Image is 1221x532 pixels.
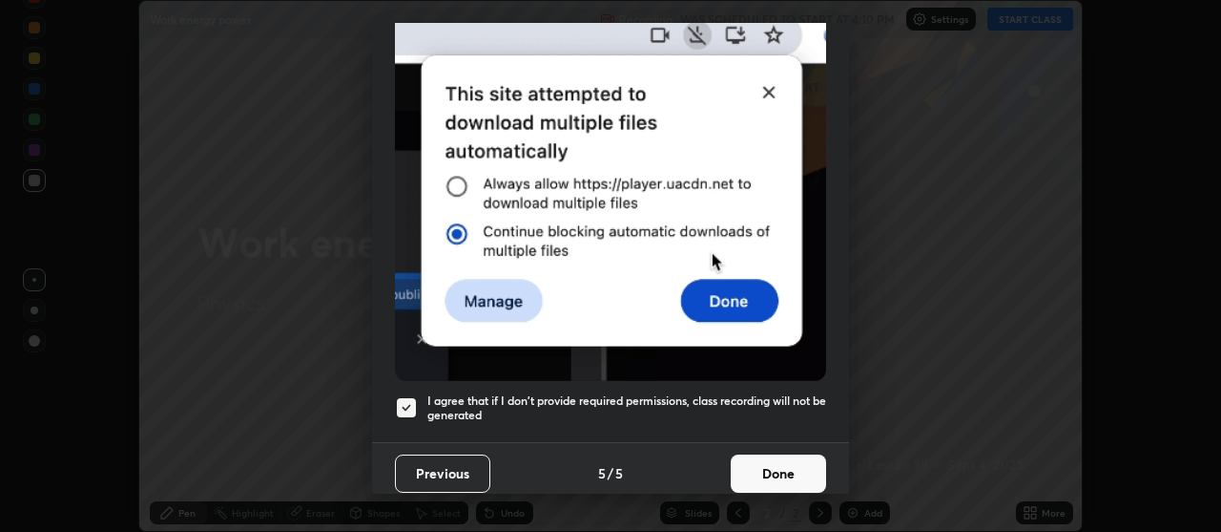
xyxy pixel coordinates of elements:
button: Previous [395,455,490,493]
h4: / [608,463,613,483]
button: Done [731,455,826,493]
h5: I agree that if I don't provide required permissions, class recording will not be generated [427,394,826,423]
h4: 5 [615,463,623,483]
h4: 5 [598,463,606,483]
